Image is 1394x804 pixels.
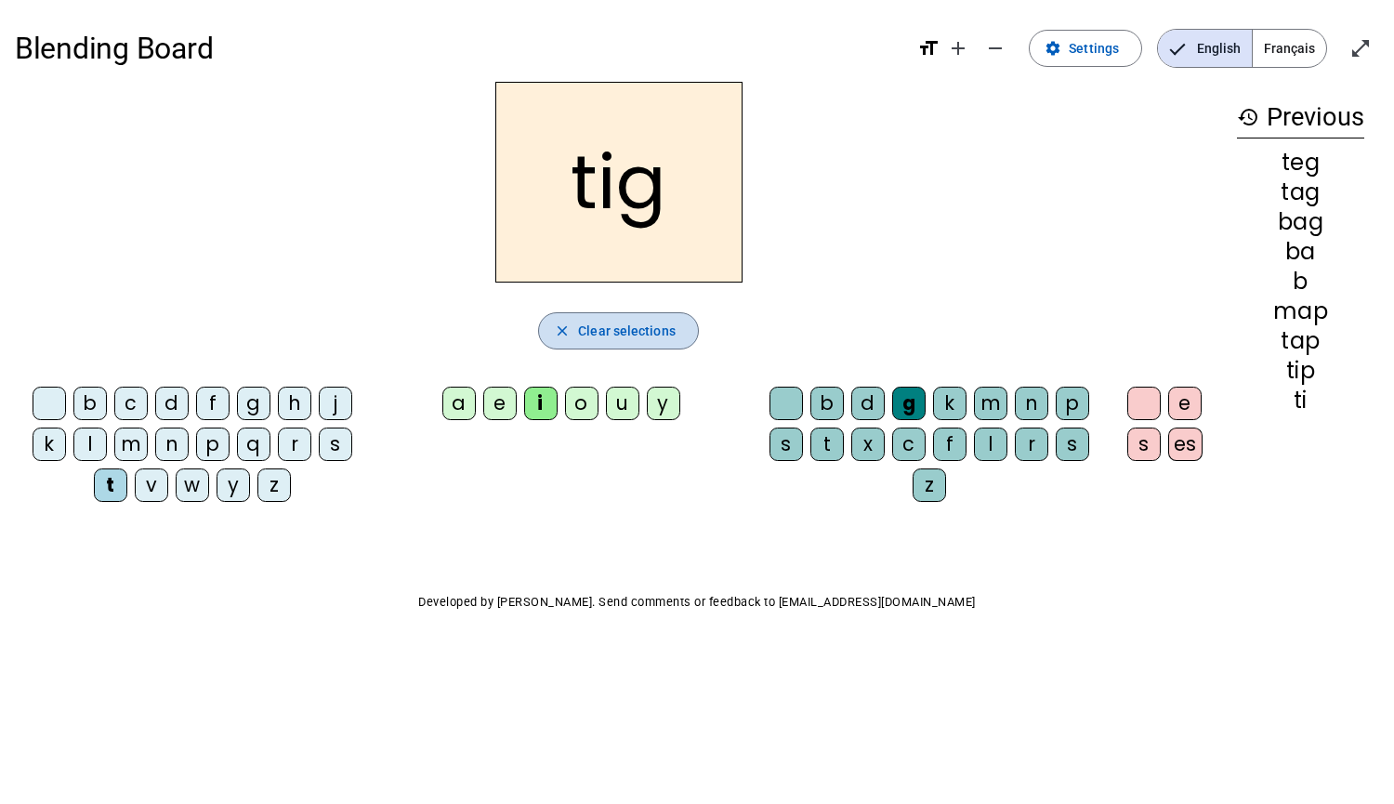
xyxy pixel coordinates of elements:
span: Settings [1069,37,1119,59]
mat-icon: settings [1045,40,1061,57]
div: y [647,387,680,420]
div: r [1015,428,1048,461]
div: n [155,428,189,461]
div: a [442,387,476,420]
span: English [1158,30,1252,67]
div: teg [1237,152,1364,174]
mat-icon: open_in_full [1349,37,1372,59]
div: e [483,387,517,420]
div: o [565,387,598,420]
div: d [155,387,189,420]
div: b [1237,270,1364,293]
div: t [810,428,844,461]
h1: Blending Board [15,19,902,78]
mat-icon: close [554,323,571,339]
div: tip [1237,360,1364,382]
span: Français [1253,30,1326,67]
p: Developed by [PERSON_NAME]. Send comments or feedback to [EMAIL_ADDRESS][DOMAIN_NAME] [15,591,1379,613]
div: z [913,468,946,502]
div: z [257,468,291,502]
button: Clear selections [538,312,699,349]
button: Settings [1029,30,1142,67]
div: x [851,428,885,461]
div: u [606,387,639,420]
div: r [278,428,311,461]
span: Clear selections [578,320,676,342]
div: l [974,428,1007,461]
div: es [1168,428,1203,461]
div: f [196,387,230,420]
div: q [237,428,270,461]
div: t [94,468,127,502]
div: l [73,428,107,461]
div: j [319,387,352,420]
div: p [1056,387,1089,420]
div: b [73,387,107,420]
button: Decrease font size [977,30,1014,67]
div: d [851,387,885,420]
div: ti [1237,389,1364,412]
div: m [974,387,1007,420]
mat-button-toggle-group: Language selection [1157,29,1327,68]
div: f [933,428,967,461]
div: i [524,387,558,420]
div: p [196,428,230,461]
div: g [237,387,270,420]
button: Enter full screen [1342,30,1379,67]
div: e [1168,387,1202,420]
div: n [1015,387,1048,420]
div: s [1056,428,1089,461]
div: k [933,387,967,420]
div: bag [1237,211,1364,233]
div: v [135,468,168,502]
div: s [1127,428,1161,461]
mat-icon: remove [984,37,1006,59]
div: m [114,428,148,461]
div: y [217,468,250,502]
div: tap [1237,330,1364,352]
div: c [892,428,926,461]
div: b [810,387,844,420]
div: map [1237,300,1364,323]
div: s [319,428,352,461]
mat-icon: format_size [917,37,940,59]
div: k [33,428,66,461]
div: s [769,428,803,461]
div: ba [1237,241,1364,263]
button: Increase font size [940,30,977,67]
mat-icon: history [1237,106,1259,128]
div: tag [1237,181,1364,204]
h2: tig [495,82,743,283]
div: h [278,387,311,420]
div: c [114,387,148,420]
div: w [176,468,209,502]
h3: Previous [1237,97,1364,138]
div: g [892,387,926,420]
mat-icon: add [947,37,969,59]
